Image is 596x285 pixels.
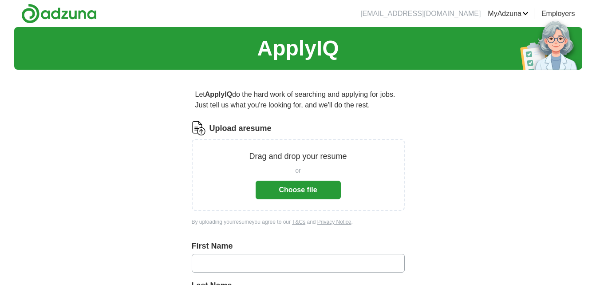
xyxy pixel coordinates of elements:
[541,8,575,19] a: Employers
[256,181,341,199] button: Choose file
[209,123,272,135] label: Upload a resume
[192,240,405,252] label: First Name
[317,219,351,225] a: Privacy Notice
[249,150,347,162] p: Drag and drop your resume
[192,218,405,226] div: By uploading your resume you agree to our and .
[295,166,300,175] span: or
[257,32,339,64] h1: ApplyIQ
[205,91,232,98] strong: ApplyIQ
[192,121,206,135] img: CV Icon
[360,8,481,19] li: [EMAIL_ADDRESS][DOMAIN_NAME]
[192,86,405,114] p: Let do the hard work of searching and applying for jobs. Just tell us what you're looking for, an...
[21,4,97,24] img: Adzuna logo
[488,8,529,19] a: MyAdzuna
[292,219,305,225] a: T&Cs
